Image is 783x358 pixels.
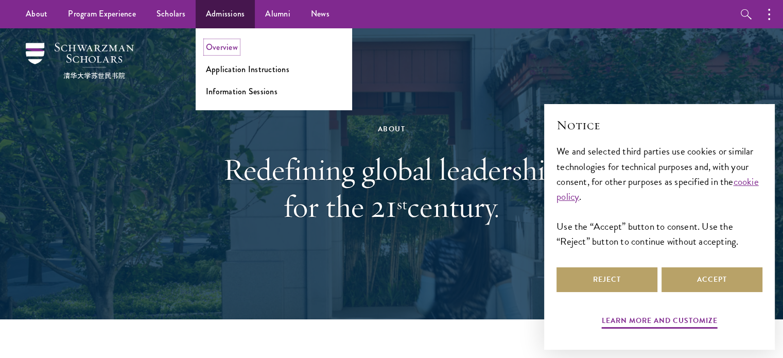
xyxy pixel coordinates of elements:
[214,151,569,225] h1: Redefining global leadership for the 21 century.
[556,174,759,204] a: cookie policy
[397,194,407,214] sup: st
[206,41,238,53] a: Overview
[662,267,762,292] button: Accept
[206,86,277,97] a: Information Sessions
[26,43,134,79] img: Schwarzman Scholars
[602,314,718,330] button: Learn more and customize
[556,116,762,134] h2: Notice
[556,144,762,248] div: We and selected third parties use cookies or similar technologies for technical purposes and, wit...
[214,123,569,135] div: About
[206,63,289,75] a: Application Instructions
[556,267,657,292] button: Reject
